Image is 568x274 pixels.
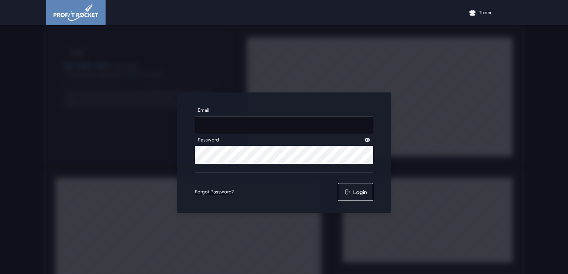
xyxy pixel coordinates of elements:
[195,189,234,195] a: Forgot Password?
[195,104,212,116] label: Email
[54,4,98,21] img: image
[195,134,222,146] label: Password
[338,183,373,201] button: Login
[479,10,493,15] p: Theme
